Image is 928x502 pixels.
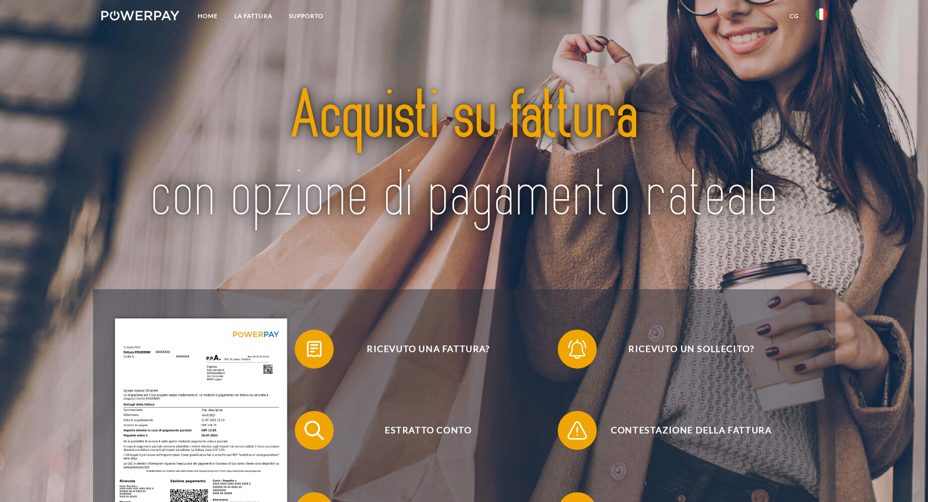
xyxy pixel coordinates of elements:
span: Ricevuto una fattura? [309,330,548,369]
img: qb_search.svg [302,418,326,443]
span: Contestazione della fattura [572,411,811,450]
button: Ricevuto una fattura? [295,330,548,369]
a: Home [189,7,226,25]
img: logo-powerpay-white.svg [101,11,180,20]
img: qb_bill.svg [302,337,326,361]
img: it [815,8,827,20]
img: title-powerpay_it.svg [137,50,791,263]
img: qb_bell.svg [565,337,589,361]
span: Estratto conto [309,411,548,450]
span: Ricevuto un sollecito? [572,330,811,369]
img: qb_warning.svg [565,418,589,443]
button: Ricevuto un sollecito? [558,330,811,369]
button: Contestazione della fattura [558,411,811,450]
button: Estratto conto [295,411,548,450]
a: LA FATTURA [226,7,281,25]
a: Supporto [281,7,332,25]
iframe: Pulsante per aprire la finestra di messaggistica [889,463,920,494]
a: CG [781,7,807,25]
